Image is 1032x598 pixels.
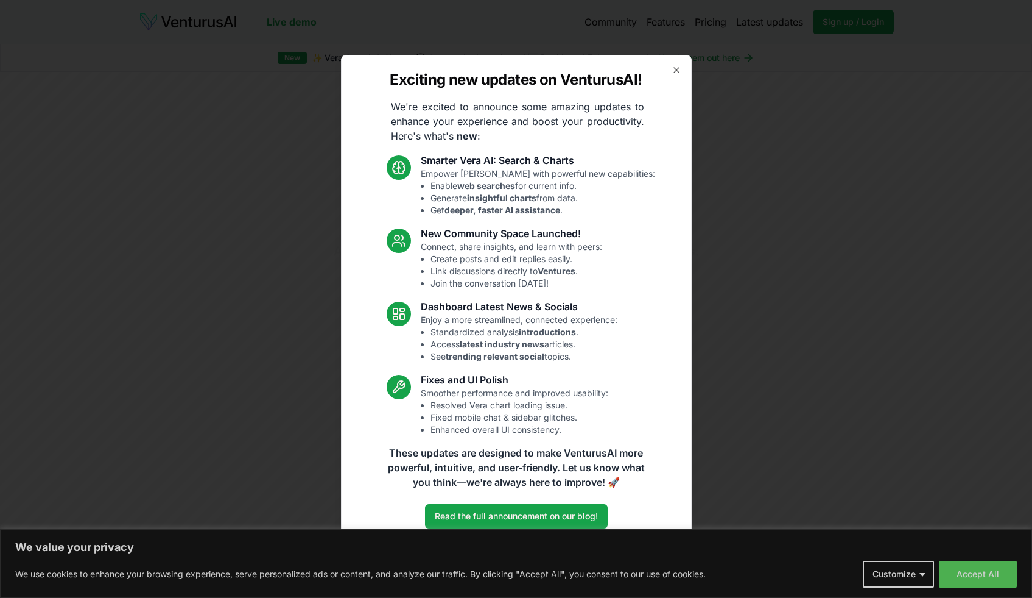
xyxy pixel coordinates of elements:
[425,504,608,529] a: Read the full announcement on our blog!
[430,192,655,204] li: Generate from data.
[457,130,477,142] strong: new
[444,205,560,215] strong: deeper, faster AI assistance
[421,226,602,241] h3: New Community Space Launched!
[430,326,617,338] li: Standardized analysis .
[519,327,576,337] strong: introductions
[430,424,608,436] li: Enhanced overall UI consistency.
[430,399,608,411] li: Resolved Vera chart loading issue.
[421,372,608,387] h3: Fixes and UI Polish
[446,351,544,361] strong: trending relevant social
[430,204,655,216] li: Get .
[538,266,575,276] strong: Ventures
[430,180,655,192] li: Enable for current info.
[421,299,617,314] h3: Dashboard Latest News & Socials
[381,99,654,143] p: We're excited to announce some amazing updates to enhance your experience and boost your producti...
[430,253,602,265] li: Create posts and edit replies easily.
[457,180,515,191] strong: web searches
[430,411,608,424] li: Fixed mobile chat & sidebar glitches.
[421,153,655,168] h3: Smarter Vera AI: Search & Charts
[421,314,617,363] p: Enjoy a more streamlined, connected experience:
[430,277,602,290] li: Join the conversation [DATE]!
[460,339,544,349] strong: latest industry news
[421,387,608,436] p: Smoother performance and improved usability:
[421,168,655,216] p: Empower [PERSON_NAME] with powerful new capabilities:
[421,241,602,290] p: Connect, share insights, and learn with peers:
[390,70,642,90] h2: Exciting new updates on VenturusAI!
[467,193,536,203] strong: insightful charts
[380,446,653,489] p: These updates are designed to make VenturusAI more powerful, intuitive, and user-friendly. Let us...
[430,265,602,277] li: Link discussions directly to .
[430,351,617,363] li: See topics.
[430,338,617,351] li: Access articles.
